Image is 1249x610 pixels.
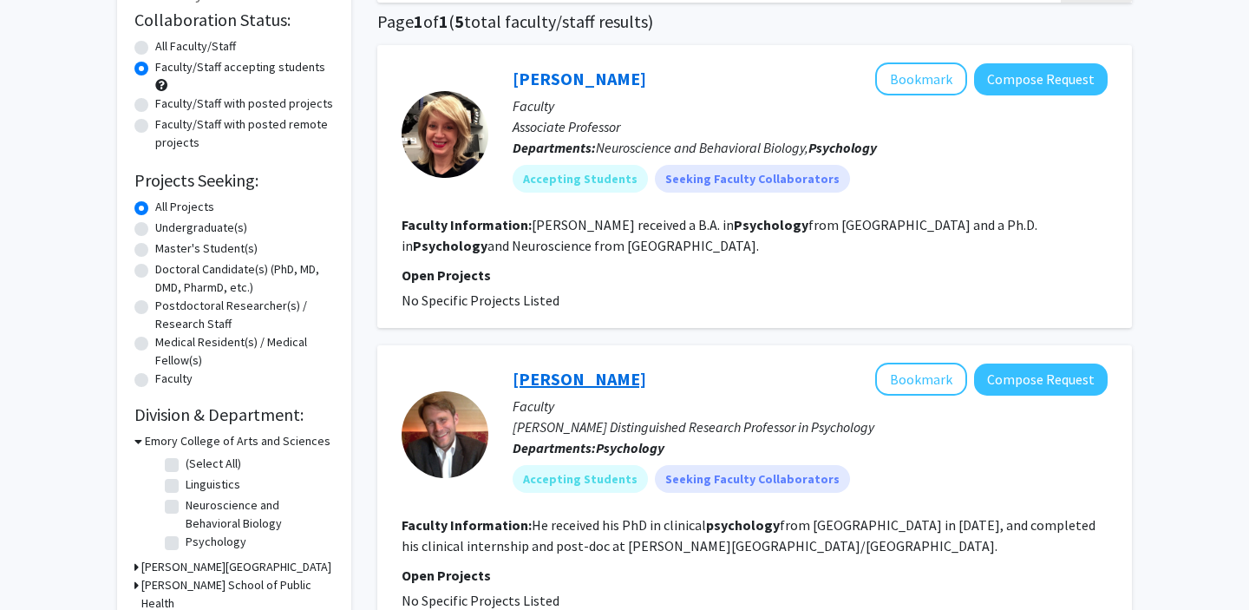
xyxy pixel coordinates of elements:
[875,363,967,396] button: Add Michael Treadway to Bookmarks
[155,260,334,297] label: Doctoral Candidate(s) (PhD, MD, DMD, PharmD, etc.)
[596,139,877,156] span: Neuroscience and Behavioral Biology,
[402,592,559,609] span: No Specific Projects Listed
[513,139,596,156] b: Departments:
[706,516,780,534] b: psychology
[155,37,236,56] label: All Faculty/Staff
[186,533,246,551] label: Psychology
[155,198,214,216] label: All Projects
[155,219,247,237] label: Undergraduate(s)
[402,516,1095,554] fg-read-more: He received his PhD in clinical from [GEOGRAPHIC_DATA] in [DATE], and completed his clinical inte...
[734,216,808,233] b: Psychology
[402,565,1108,586] p: Open Projects
[513,116,1108,137] p: Associate Professor
[134,10,334,30] h2: Collaboration Status:
[974,63,1108,95] button: Compose Request to Hillary Rodman
[155,95,333,113] label: Faculty/Staff with posted projects
[875,62,967,95] button: Add Hillary Rodman to Bookmarks
[402,516,532,534] b: Faculty Information:
[155,297,334,333] label: Postdoctoral Researcher(s) / Research Staff
[513,417,1108,437] p: [PERSON_NAME] Distinguished Research Professor in Psychology
[454,10,464,32] span: 5
[155,370,193,388] label: Faculty
[186,455,241,473] label: (Select All)
[655,165,850,193] mat-chip: Seeking Faculty Collaborators
[402,265,1108,285] p: Open Projects
[414,10,423,32] span: 1
[974,364,1108,396] button: Compose Request to Michael Treadway
[134,170,334,191] h2: Projects Seeking:
[134,404,334,425] h2: Division & Department:
[513,368,646,390] a: [PERSON_NAME]
[808,139,877,156] b: Psychology
[513,68,646,89] a: [PERSON_NAME]
[141,558,331,576] h3: [PERSON_NAME][GEOGRAPHIC_DATA]
[186,496,330,533] label: Neuroscience and Behavioral Biology
[402,216,1037,254] fg-read-more: [PERSON_NAME] received a B.A. in from [GEOGRAPHIC_DATA] and a Ph.D. in and Neuroscience from [GEO...
[513,465,648,493] mat-chip: Accepting Students
[377,11,1132,32] h1: Page of ( total faculty/staff results)
[155,115,334,152] label: Faculty/Staff with posted remote projects
[186,476,240,494] label: Linguistics
[513,95,1108,116] p: Faculty
[145,432,330,450] h3: Emory College of Arts and Sciences
[13,532,74,597] iframe: Chat
[513,165,648,193] mat-chip: Accepting Students
[402,216,532,233] b: Faculty Information:
[655,465,850,493] mat-chip: Seeking Faculty Collaborators
[155,58,325,76] label: Faculty/Staff accepting students
[513,439,596,456] b: Departments:
[155,239,258,258] label: Master's Student(s)
[596,439,664,456] b: Psychology
[155,333,334,370] label: Medical Resident(s) / Medical Fellow(s)
[402,292,559,309] span: No Specific Projects Listed
[413,237,487,254] b: Psychology
[439,10,448,32] span: 1
[513,396,1108,417] p: Faculty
